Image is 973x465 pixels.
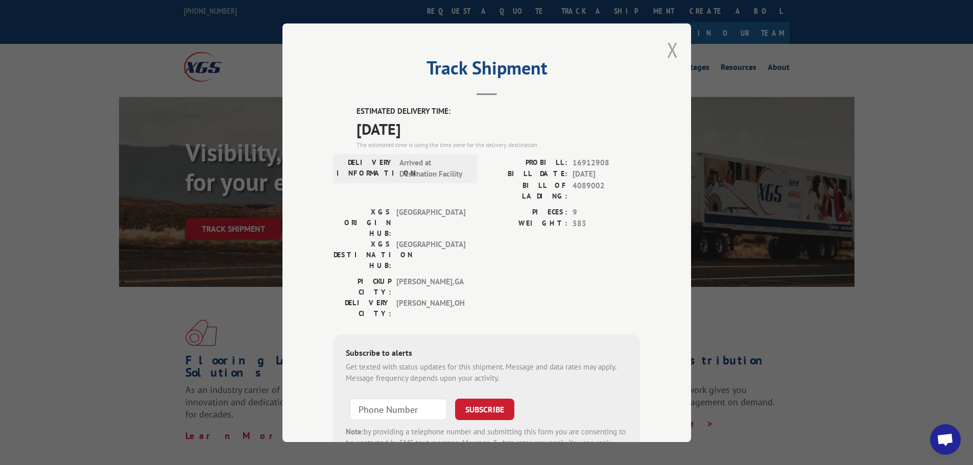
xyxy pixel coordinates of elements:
[337,157,394,180] label: DELIVERY INFORMATION:
[573,180,640,201] span: 4089002
[346,426,628,460] div: by providing a telephone number and submitting this form you are consenting to be contacted by SM...
[487,180,567,201] label: BILL OF LADING:
[573,218,640,230] span: 583
[487,206,567,218] label: PIECES:
[930,424,961,455] div: Open chat
[357,106,640,117] label: ESTIMATED DELIVERY TIME:
[334,61,640,80] h2: Track Shipment
[346,361,628,384] div: Get texted with status updates for this shipment. Message and data rates may apply. Message frequ...
[487,168,567,180] label: BILL DATE:
[487,218,567,230] label: WEIGHT:
[396,206,465,238] span: [GEOGRAPHIC_DATA]
[357,117,640,140] span: [DATE]
[334,276,391,297] label: PICKUP CITY:
[455,398,514,420] button: SUBSCRIBE
[487,157,567,168] label: PROBILL:
[346,426,364,436] strong: Note:
[334,297,391,319] label: DELIVERY CITY:
[396,297,465,319] span: [PERSON_NAME] , OH
[573,168,640,180] span: [DATE]
[399,157,468,180] span: Arrived at Destination Facility
[357,140,640,149] div: The estimated time is using the time zone for the delivery destination.
[350,398,447,420] input: Phone Number
[334,206,391,238] label: XGS ORIGIN HUB:
[573,206,640,218] span: 9
[346,346,628,361] div: Subscribe to alerts
[396,276,465,297] span: [PERSON_NAME] , GA
[396,238,465,271] span: [GEOGRAPHIC_DATA]
[334,238,391,271] label: XGS DESTINATION HUB:
[573,157,640,168] span: 16912908
[667,36,678,63] button: Close modal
